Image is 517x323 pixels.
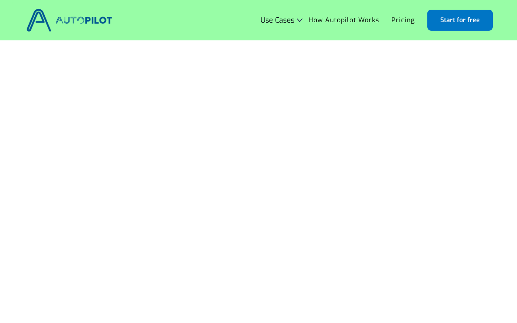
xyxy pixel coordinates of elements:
a: Pricing [385,13,421,28]
div: Use Cases [261,16,303,24]
img: Icon Rounded Chevron Dark - BRIX Templates [297,18,303,22]
div: Use Cases [261,16,294,24]
a: How Autopilot Works [303,13,385,28]
a: Start for free [427,10,493,31]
